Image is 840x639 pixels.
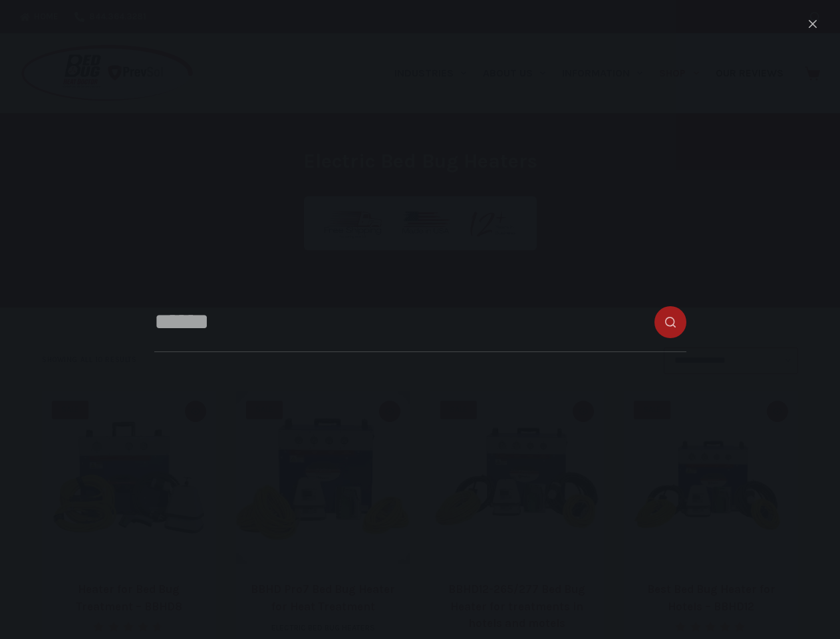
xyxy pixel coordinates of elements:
button: Quick view toggle [573,401,594,422]
button: Search [810,12,820,22]
a: BBHD Pro7 Bed Bug Heater for Heat Treatment [251,582,395,613]
a: Industries [386,33,474,113]
a: BBHD12-265/277 Bed Bug Heater for treatments in hotels and motels [448,582,585,630]
button: Quick view toggle [767,401,788,422]
select: Shop order [664,347,798,374]
a: Heater for Bed Bug Treatment - BBHD8 [42,391,216,565]
a: Shop [651,33,707,113]
h1: Electric Bed Bug Heaters [171,146,670,176]
a: Electric Bed Bug Heaters [271,623,375,632]
span: SALE [52,401,88,419]
span: SALE [246,401,283,419]
a: Our Reviews [707,33,791,113]
span: SALE [440,401,477,419]
a: Information [554,33,651,113]
a: BBHD12-265/277 Bed Bug Heater for treatments in hotels and motels [430,391,605,565]
button: Quick view toggle [185,401,206,422]
div: Rated 4.67 out of 5 [93,622,164,632]
img: Prevsol/Bed Bug Heat Doctor [20,44,194,103]
span: SALE [634,401,670,419]
p: Showing all 10 results [42,354,136,366]
nav: Primary [386,33,791,113]
button: Open LiveChat chat widget [11,5,51,45]
a: Best Bed Bug Heater for Hotels - BBHD12 [624,391,798,565]
a: Heater for Bed Bug Treatment – BBHD8 [76,582,182,613]
button: Quick view toggle [379,401,400,422]
a: Best Bed Bug Heater for Hotels – BBHD12 [647,582,775,613]
div: Rated 5.00 out of 5 [675,622,746,632]
a: BBHD Pro7 Bed Bug Heater for Heat Treatment [236,391,410,565]
a: About Us [474,33,553,113]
